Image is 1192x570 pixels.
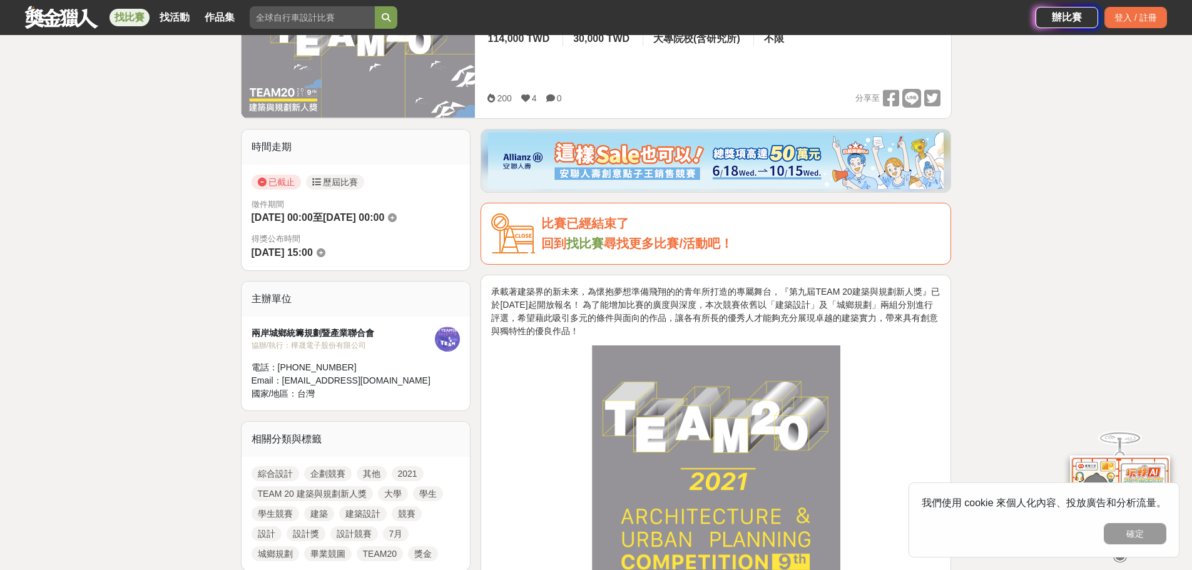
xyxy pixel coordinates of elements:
[497,93,511,103] span: 200
[392,506,422,521] a: 競賽
[304,466,352,481] a: 企劃競賽
[1036,7,1098,28] a: 辦比賽
[491,213,535,254] img: Icon
[408,546,438,561] a: 獎金
[155,9,195,26] a: 找活動
[313,212,323,223] span: 至
[242,130,471,165] div: 時間走期
[491,285,940,338] p: 承載著建築界的新未來，為懷抱夢想準備飛翔的的青年所打造的專屬舞台，『第九屆TEAM 20建築與規劃新人獎』已於[DATE]起開放報名！ 為了能增加比賽的廣度與深度，本次競賽依舊以「建築設計」及「...
[566,237,604,250] a: 找比賽
[200,9,240,26] a: 作品集
[242,422,471,457] div: 相關分類與標籤
[252,233,461,245] span: 得獎公布時間
[252,327,436,340] div: 兩岸城鄉統籌規劃暨產業聯合會
[488,133,944,189] img: dcc59076-91c0-4acb-9c6b-a1d413182f46.png
[252,374,436,387] div: Email： [EMAIL_ADDRESS][DOMAIN_NAME]
[339,506,387,521] a: 建築設計
[252,361,436,374] div: 電話： [PHONE_NUMBER]
[252,175,301,190] span: 已截止
[306,175,364,190] a: 歷屆比賽
[252,486,373,501] a: TEAM 20 建築與規劃新人獎
[1070,455,1170,539] img: d2146d9a-e6f6-4337-9592-8cefde37ba6b.png
[541,237,566,250] span: 回到
[252,200,284,209] span: 徵件期間
[250,6,375,29] input: 全球自行車設計比賽
[252,546,299,561] a: 城鄉規劃
[1104,523,1166,544] button: 確定
[252,389,298,399] span: 國家/地區：
[392,466,424,481] a: 2021
[252,506,299,521] a: 學生競賽
[287,526,325,541] a: 設計獎
[357,466,387,481] a: 其他
[532,93,537,103] span: 4
[557,93,562,103] span: 0
[297,389,315,399] span: 台灣
[110,9,150,26] a: 找比賽
[764,33,784,44] span: 不限
[357,546,403,561] a: TEAM20
[653,33,740,44] span: 大專院校(含研究所)
[1104,7,1167,28] div: 登入 / 註冊
[252,340,436,351] div: 協辦/執行： 樺晟電子股份有限公司
[304,506,334,521] a: 建築
[323,212,384,223] span: [DATE] 00:00
[252,212,313,223] span: [DATE] 00:00
[573,33,629,44] span: 30,000 TWD
[541,213,940,234] div: 比賽已經結束了
[304,546,352,561] a: 畢業競圖
[487,33,549,44] span: 114,000 TWD
[413,486,443,501] a: 學生
[604,237,733,250] span: 尋找更多比賽/活動吧！
[242,282,471,317] div: 主辦單位
[330,526,378,541] a: 設計競賽
[855,89,880,108] span: 分享至
[378,486,408,501] a: 大學
[252,247,313,258] span: [DATE] 15:00
[922,497,1166,508] span: 我們使用 cookie 來個人化內容、投放廣告和分析流量。
[383,526,409,541] a: 7月
[252,526,282,541] a: 設計
[252,466,299,481] a: 綜合設計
